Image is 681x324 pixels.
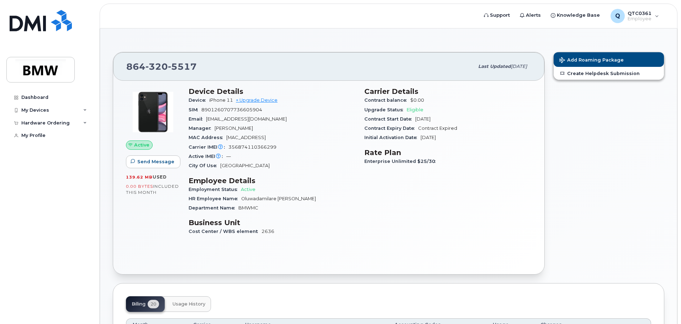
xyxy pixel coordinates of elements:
iframe: Messenger Launcher [650,293,676,319]
span: iPhone 11 [209,97,233,103]
span: Active IMEI [189,154,226,159]
span: 0.00 Bytes [126,184,153,189]
span: Device [189,97,209,103]
span: 864 [126,61,197,72]
a: + Upgrade Device [236,97,278,103]
a: Create Helpdesk Submission [554,67,664,80]
span: Oluwadamilare [PERSON_NAME] [241,196,316,201]
span: 5517 [168,61,197,72]
span: Department Name [189,205,238,211]
span: Email [189,116,206,122]
span: HR Employee Name [189,196,241,201]
span: Manager [189,126,215,131]
span: [EMAIL_ADDRESS][DOMAIN_NAME] [206,116,287,122]
span: 356874110366299 [228,144,276,150]
span: Contract Expired [418,126,457,131]
span: Send Message [137,158,174,165]
span: 139.62 MB [126,175,153,180]
span: Eligible [407,107,423,112]
span: 320 [146,61,168,72]
span: — [226,154,231,159]
span: Last updated [478,64,511,69]
span: Usage History [173,301,205,307]
span: [GEOGRAPHIC_DATA] [220,163,270,168]
span: City Of Use [189,163,220,168]
span: Active [134,142,149,148]
span: Contract Start Date [364,116,415,122]
span: used [153,174,167,180]
button: Add Roaming Package [554,52,664,67]
span: Employment Status [189,187,241,192]
span: SIM [189,107,201,112]
h3: Carrier Details [364,87,532,96]
span: Upgrade Status [364,107,407,112]
h3: Business Unit [189,218,356,227]
h3: Device Details [189,87,356,96]
span: Contract balance [364,97,410,103]
h3: Rate Plan [364,148,532,157]
span: Carrier IMEI [189,144,228,150]
span: Active [241,187,255,192]
span: Contract Expiry Date [364,126,418,131]
span: Enterprise Unlimited $25/30 [364,159,439,164]
img: iPhone_11.jpg [132,91,174,133]
span: MAC Address [189,135,226,140]
span: 8901260707736605904 [201,107,262,112]
span: BMWMC [238,205,258,211]
span: Add Roaming Package [559,57,624,64]
span: Cost Center / WBS element [189,229,262,234]
h3: Employee Details [189,176,356,185]
span: [PERSON_NAME] [215,126,253,131]
span: [DATE] [511,64,527,69]
span: [MAC_ADDRESS] [226,135,266,140]
button: Send Message [126,155,180,168]
span: $0.00 [410,97,424,103]
span: [DATE] [415,116,431,122]
span: Initial Activation Date [364,135,421,140]
span: [DATE] [421,135,436,140]
span: 2636 [262,229,274,234]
